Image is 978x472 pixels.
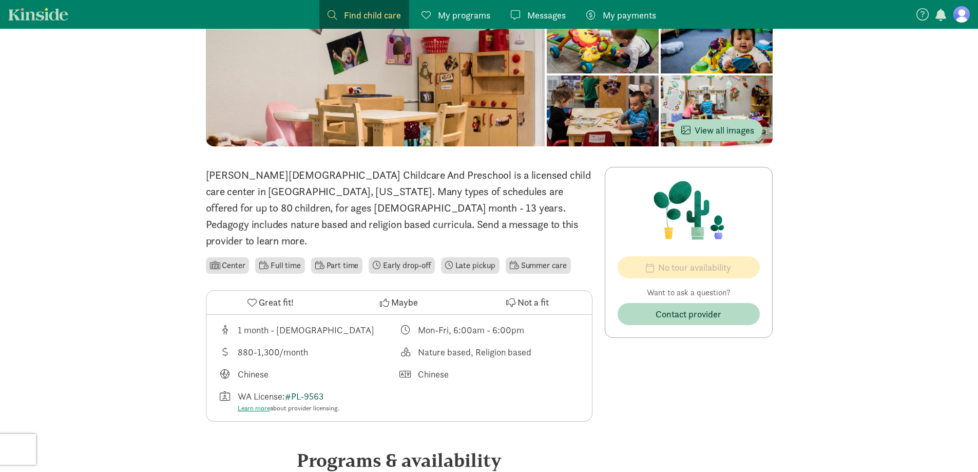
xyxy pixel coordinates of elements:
li: Center [206,257,250,274]
button: No tour availability [618,256,760,278]
span: Messages [527,8,566,22]
span: Contact provider [656,307,721,321]
div: WA License: [238,389,339,413]
a: #PL-9563 [285,390,323,402]
div: Mon-Fri, 6:00am - 6:00pm [418,323,524,337]
p: Want to ask a question? [618,287,760,299]
button: Not a fit [463,291,591,314]
span: View all images [681,123,754,137]
div: Chinese [238,367,269,381]
div: Languages taught [219,367,399,381]
span: My payments [603,8,656,22]
span: Not a fit [517,295,549,309]
span: No tour availability [658,260,731,274]
p: [PERSON_NAME][DEMOGRAPHIC_DATA] Childcare And Preschool is a licensed child care center in [GEOGR... [206,167,592,249]
div: Chinese [418,367,449,381]
div: 880-1,300/month [238,345,308,359]
div: This provider's education philosophy [399,345,580,359]
div: Class schedule [399,323,580,337]
div: Average tuition for this program [219,345,399,359]
span: Great fit! [259,295,294,309]
li: Early drop-off [369,257,435,274]
a: Kinside [8,8,68,21]
button: Contact provider [618,303,760,325]
span: My programs [438,8,490,22]
div: about provider licensing. [238,403,339,413]
div: License number [219,389,399,413]
div: Languages spoken [399,367,580,381]
span: Find child care [344,8,401,22]
div: 1 month - [DEMOGRAPHIC_DATA] [238,323,374,337]
li: Late pickup [441,257,500,274]
li: Part time [311,257,362,274]
a: Learn more [238,404,270,412]
button: Great fit! [206,291,335,314]
div: Age range for children that this provider cares for [219,323,399,337]
li: Full time [255,257,304,274]
span: Maybe [391,295,418,309]
button: Maybe [335,291,463,314]
div: Nature based, Religion based [418,345,531,359]
li: Summer care [506,257,571,274]
button: View all images [673,119,762,141]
